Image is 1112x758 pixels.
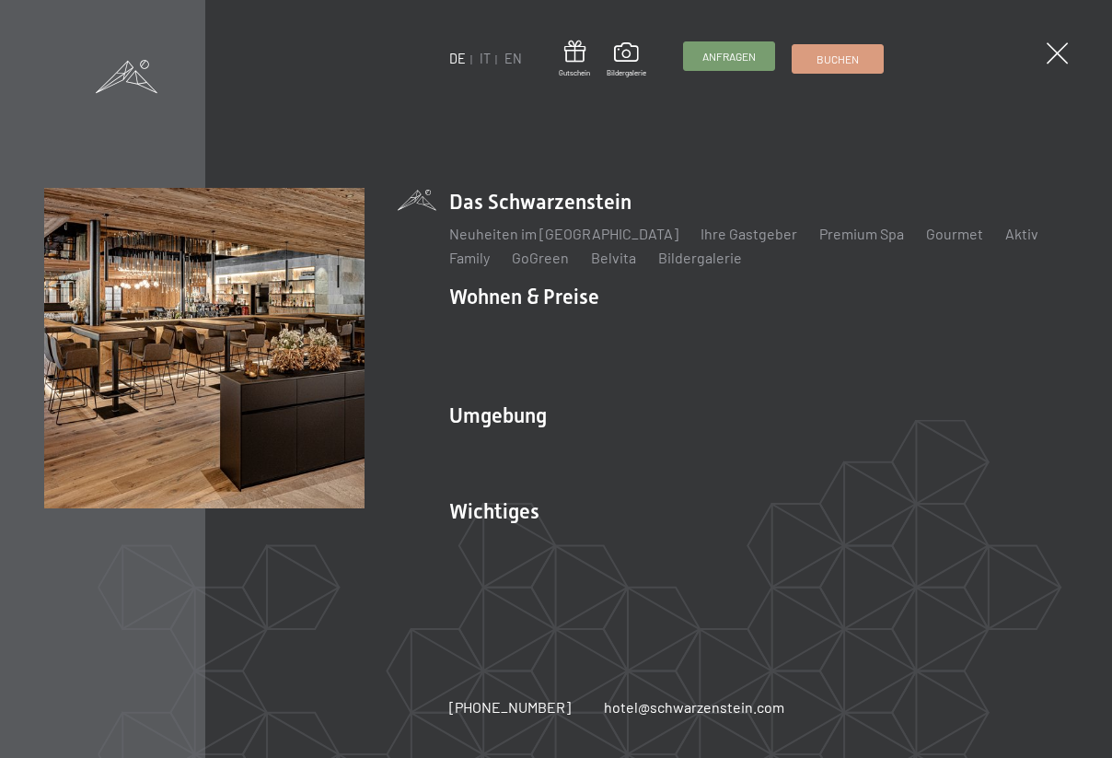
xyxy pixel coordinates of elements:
span: Bildergalerie [607,68,646,78]
a: EN [504,51,522,66]
a: [PHONE_NUMBER] [449,697,571,717]
a: Anfragen [684,42,774,70]
a: GoGreen [512,249,569,266]
a: Buchen [793,45,883,73]
span: Buchen [817,52,859,67]
span: [PHONE_NUMBER] [449,698,571,716]
span: Gutschein [559,68,590,78]
a: Premium Spa [819,225,904,242]
a: Family [449,249,490,266]
a: Belvita [591,249,636,266]
a: DE [449,51,466,66]
a: Gourmet [926,225,983,242]
a: Ihre Gastgeber [701,225,797,242]
a: Neuheiten im [GEOGRAPHIC_DATA] [449,225,678,242]
a: hotel@schwarzenstein.com [604,697,784,717]
a: Aktiv [1005,225,1038,242]
span: Anfragen [702,49,756,64]
a: Bildergalerie [658,249,742,266]
a: Bildergalerie [607,42,646,77]
a: IT [480,51,491,66]
a: Gutschein [559,41,590,78]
